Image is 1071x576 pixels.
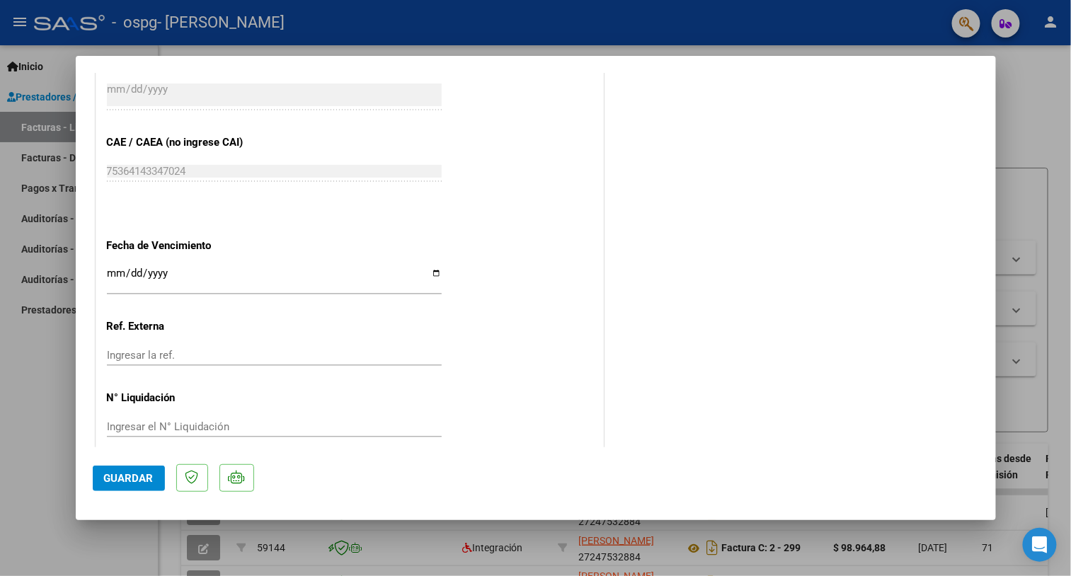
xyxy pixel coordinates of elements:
[104,472,154,485] span: Guardar
[107,390,253,406] p: N° Liquidación
[107,134,253,151] p: CAE / CAEA (no ingrese CAI)
[1023,528,1057,562] div: Open Intercom Messenger
[107,318,253,335] p: Ref. Externa
[107,238,253,254] p: Fecha de Vencimiento
[93,466,165,491] button: Guardar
